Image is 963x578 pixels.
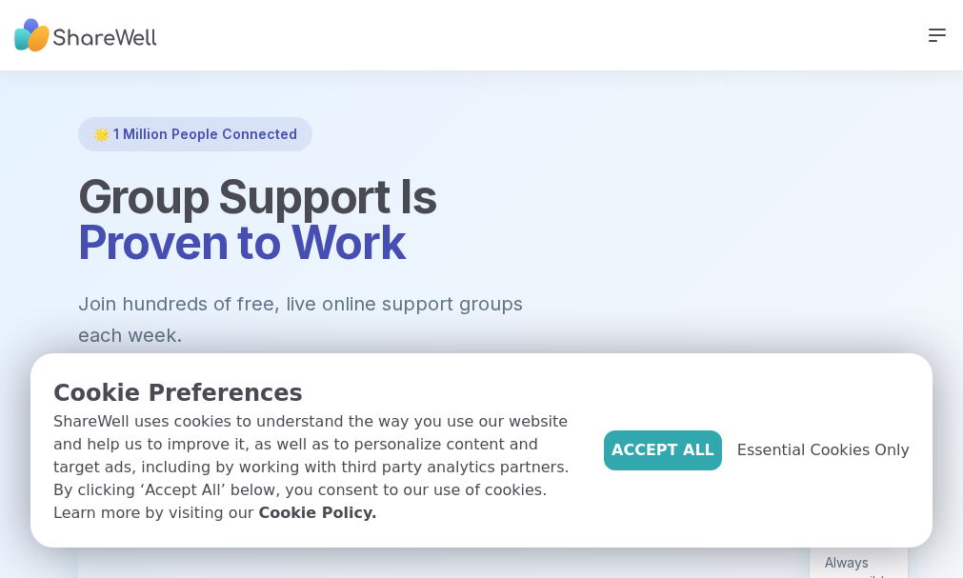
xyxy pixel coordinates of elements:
h1: Group Support Is [78,174,886,266]
a: Cookie Policy. [258,502,376,525]
p: Join hundreds of free, live online support groups each week. [78,289,627,350]
p: Cookie Preferences [53,376,589,410]
span: Accept All [612,439,714,462]
span: Proven to Work [78,214,406,270]
p: ShareWell uses cookies to understand the way you use our website and help us to improve it, as we... [53,410,589,525]
button: Accept All [604,430,722,470]
span: Essential Cookies Only [737,439,910,462]
div: 🌟 1 Million People Connected [78,117,312,151]
img: ShareWell Nav Logo [14,10,157,62]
